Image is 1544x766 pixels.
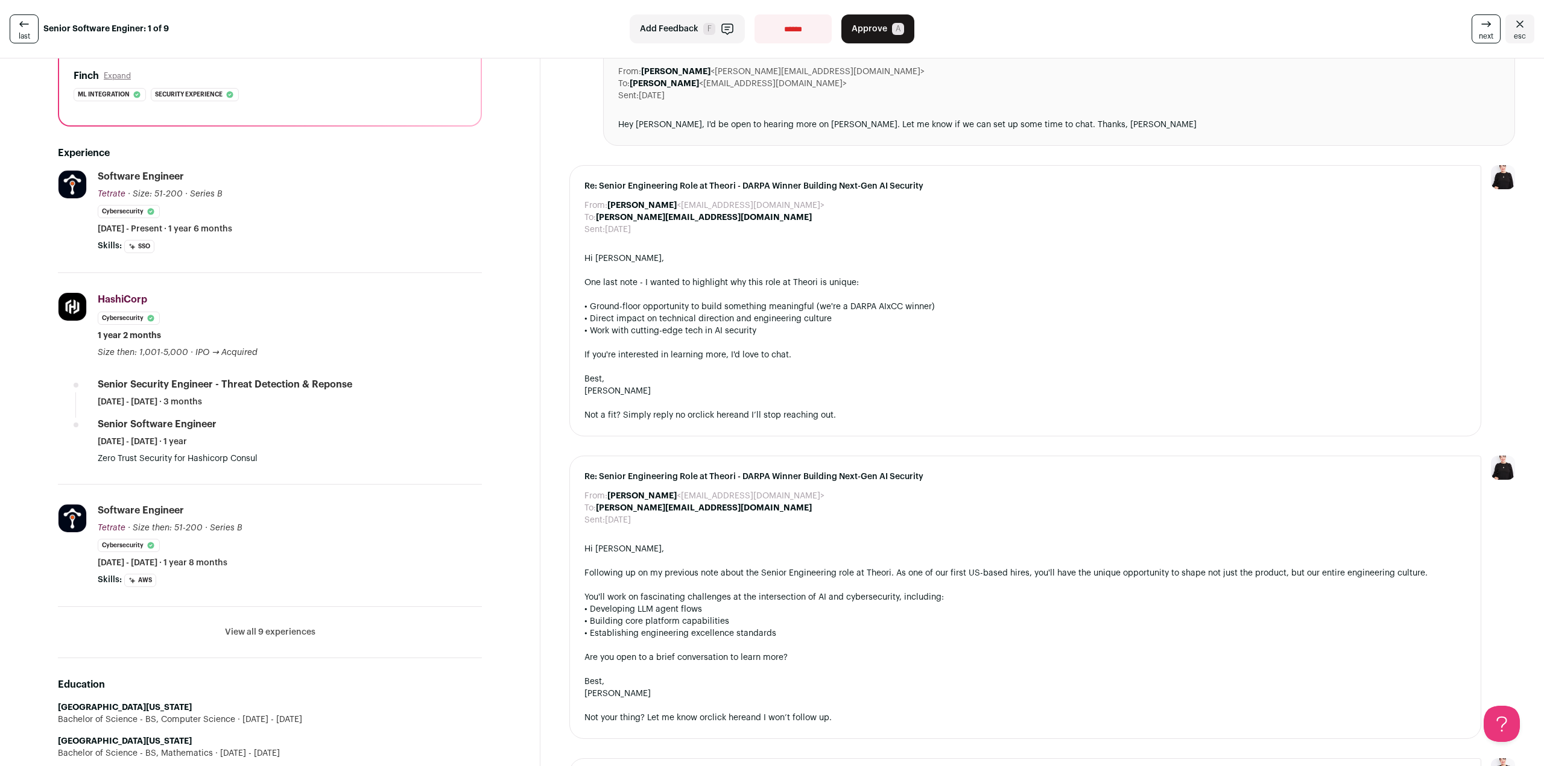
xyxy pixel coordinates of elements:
span: [DATE] - [DATE] [235,714,302,726]
span: last [19,31,30,41]
span: [DATE] - [DATE] [213,747,280,759]
span: F [703,23,715,35]
span: 1 year 2 months [98,330,161,342]
span: Re: Senior Engineering Role at Theori - DARPA Winner Building Next-Gen AI Security [584,471,1466,483]
h2: Education [58,677,482,692]
button: Expand [104,71,131,81]
dt: To: [618,78,630,90]
span: [DATE] - [DATE] · 3 months [98,396,202,408]
span: esc [1514,31,1526,41]
img: 9240684-medium_jpg [1491,165,1515,189]
a: next [1472,14,1501,43]
span: Series B [190,190,223,198]
b: [PERSON_NAME] [641,67,710,76]
dt: From: [584,199,607,212]
dt: From: [618,66,641,78]
p: Zero Trust Security for Hashicorp Consul [98,453,482,465]
a: Close [1505,14,1534,43]
span: Security experience [155,89,223,101]
dt: From: [584,490,607,502]
span: [DATE] - Present · 1 year 6 months [98,223,232,235]
li: SSO [124,240,154,253]
img: 29b18423fa253c8571e622d3a5202a73be96f5c6a7105d862468e90eaa281148.jpg [59,504,86,532]
img: 9240684-medium_jpg [1491,456,1515,480]
span: [DATE] - [DATE] · 1 year 8 months [98,557,227,569]
dt: Sent: [584,514,605,526]
span: Re: Senior Engineering Role at Theori - DARPA Winner Building Next-Gen AI Security [584,180,1466,192]
span: IPO → Acquired [195,348,258,357]
a: last [10,14,39,43]
span: · Size: 51-200 [128,190,183,198]
div: Senior Software Engineer [98,418,217,431]
b: [PERSON_NAME][EMAIL_ADDRESS][DOMAIN_NAME] [596,504,812,512]
span: HashiCorp [98,295,147,304]
dd: <[EMAIL_ADDRESS][DOMAIN_NAME]> [630,78,847,90]
div: Hi [PERSON_NAME], One last note - I wanted to highlight why this role at Theori is unique: • Grou... [584,253,1466,421]
h2: Experience [58,146,482,160]
a: click here [695,411,734,419]
b: [PERSON_NAME] [607,492,677,500]
span: next [1479,31,1493,41]
img: 29b18423fa253c8571e622d3a5202a73be96f5c6a7105d862468e90eaa281148.jpg [59,171,86,198]
div: Bachelor of Science - BS, Mathematics [58,747,482,759]
li: Cybersecurity [98,539,160,552]
dd: [DATE] [605,514,631,526]
span: Tetrate [98,524,125,532]
dd: <[EMAIL_ADDRESS][DOMAIN_NAME]> [607,199,824,212]
span: · [191,347,193,359]
dt: Sent: [618,90,639,102]
dd: [DATE] [605,224,631,236]
span: Ml integration [78,89,130,101]
div: Senior Security Engineer - Threat Detection & Reponse [98,378,352,391]
span: [DATE] - [DATE] · 1 year [98,436,187,448]
div: Bachelor of Science - BS, Computer Science [58,714,482,726]
b: [PERSON_NAME] [630,80,699,88]
button: Add Feedback F [630,14,745,43]
div: Software Engineer [98,504,184,517]
strong: [GEOGRAPHIC_DATA][US_STATE] [58,737,192,746]
span: Series B [210,524,242,532]
button: Approve A [841,14,914,43]
span: A [892,23,904,35]
h2: Finch [74,69,99,83]
li: Cybersecurity [98,205,160,218]
span: Skills: [98,574,122,586]
div: Hey [PERSON_NAME], I'd be open to hearing more on [PERSON_NAME]. Let me know if we can set up som... [618,119,1500,131]
span: Approve [852,23,887,35]
img: d32d8e61b3321022cb7ba32de6d3c9f6a901668946c4111d525076d339234968.jpg [59,293,86,321]
a: click here [707,714,746,722]
li: AWS [124,574,156,587]
span: Tetrate [98,190,125,198]
dt: To: [584,502,596,514]
dd: [DATE] [639,90,665,102]
li: Cybersecurity [98,312,160,325]
div: Software Engineer [98,170,184,183]
strong: Senior Software Enginer: 1 of 9 [43,23,169,35]
span: Add Feedback [640,23,698,35]
dt: Sent: [584,224,605,236]
b: [PERSON_NAME][EMAIL_ADDRESS][DOMAIN_NAME] [596,213,812,222]
dd: <[PERSON_NAME][EMAIL_ADDRESS][DOMAIN_NAME]> [641,66,925,78]
strong: [GEOGRAPHIC_DATA][US_STATE] [58,703,192,712]
b: [PERSON_NAME] [607,201,677,210]
div: Hi [PERSON_NAME], Following up on my previous note about the Senior Engineering role at Theori. A... [584,543,1466,724]
span: · [185,188,188,200]
iframe: Help Scout Beacon - Open [1484,706,1520,742]
span: · Size then: 51-200 [128,524,203,532]
dt: To: [584,212,596,224]
span: · [205,522,207,534]
span: Skills: [98,240,122,252]
button: View all 9 experiences [225,626,315,638]
dd: <[EMAIL_ADDRESS][DOMAIN_NAME]> [607,490,824,502]
span: Size then: 1,001-5,000 [98,348,188,357]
